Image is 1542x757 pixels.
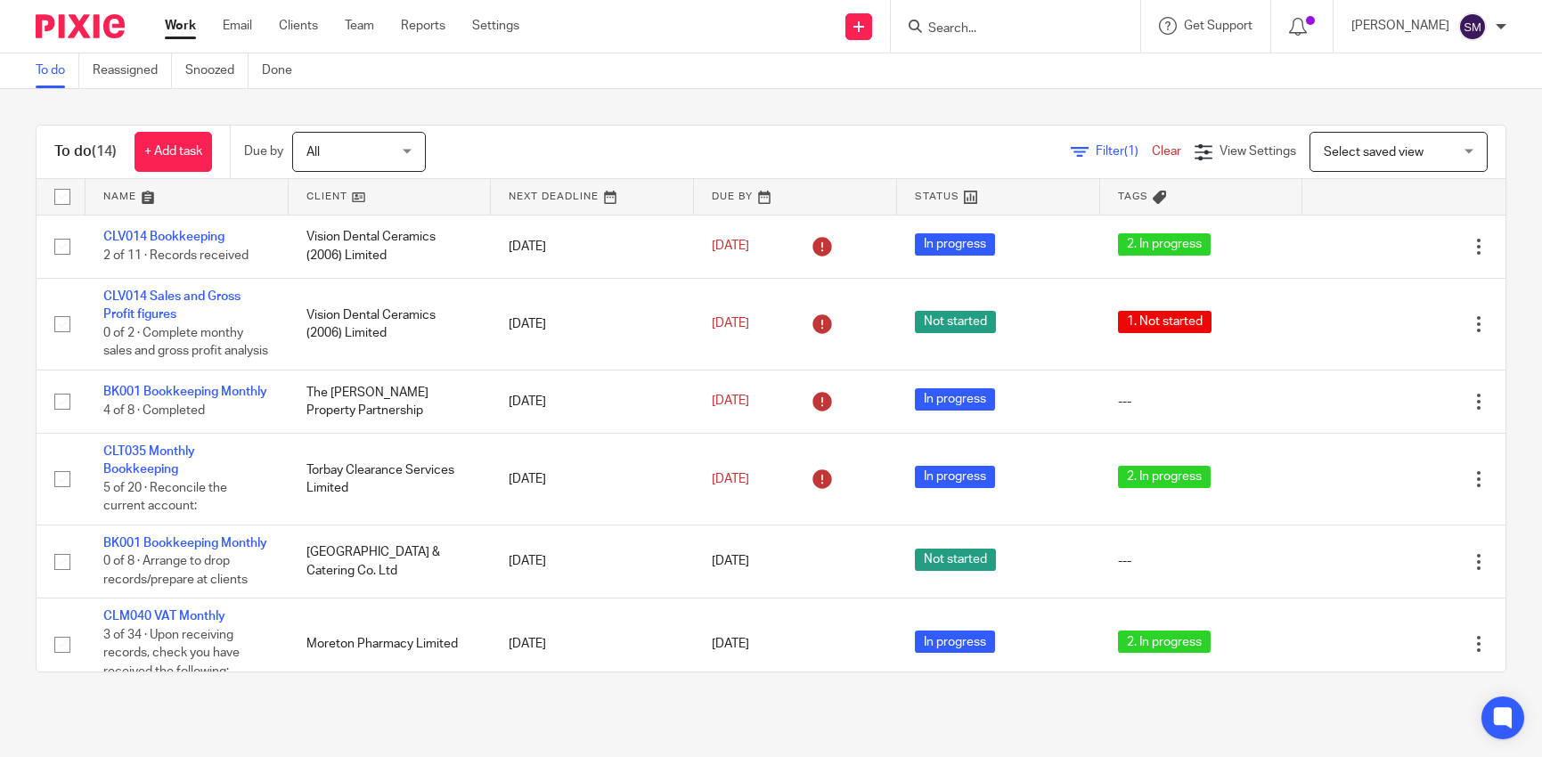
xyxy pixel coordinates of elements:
[712,638,749,650] span: [DATE]
[36,53,79,88] a: To do
[1324,146,1424,159] span: Select saved view
[712,318,749,330] span: [DATE]
[103,327,268,358] span: 0 of 2 · Complete monthy sales and gross profit analysis
[401,17,445,35] a: Reports
[1118,311,1212,333] span: 1. Not started
[491,434,694,525] td: [DATE]
[491,525,694,598] td: [DATE]
[491,215,694,278] td: [DATE]
[915,466,995,488] span: In progress
[135,132,212,172] a: + Add task
[103,290,241,321] a: CLV014 Sales and Gross Profit figures
[185,53,249,88] a: Snoozed
[289,434,492,525] td: Torbay Clearance Services Limited
[103,482,227,513] span: 5 of 20 · Reconcile the current account:
[915,631,995,653] span: In progress
[491,598,694,690] td: [DATE]
[1351,17,1449,35] p: [PERSON_NAME]
[165,17,196,35] a: Work
[92,144,117,159] span: (14)
[1096,145,1152,158] span: Filter
[1118,631,1211,653] span: 2. In progress
[36,14,125,38] img: Pixie
[1124,145,1138,158] span: (1)
[712,473,749,485] span: [DATE]
[244,142,283,160] p: Due by
[103,231,224,243] a: CLV014 Bookkeeping
[289,370,492,433] td: The [PERSON_NAME] Property Partnership
[915,311,996,333] span: Not started
[1118,233,1211,256] span: 2. In progress
[289,598,492,690] td: Moreton Pharmacy Limited
[926,21,1087,37] input: Search
[915,549,996,571] span: Not started
[1118,191,1148,201] span: Tags
[103,555,248,586] span: 0 of 8 · Arrange to drop records/prepare at clients
[472,17,519,35] a: Settings
[1458,12,1487,41] img: svg%3E
[54,142,117,161] h1: To do
[103,445,195,476] a: CLT035 Monthly Bookkeeping
[712,395,749,408] span: [DATE]
[915,233,995,256] span: In progress
[491,370,694,433] td: [DATE]
[712,556,749,568] span: [DATE]
[1118,552,1285,570] div: ---
[289,525,492,598] td: [GEOGRAPHIC_DATA] & Catering Co. Ltd
[306,146,320,159] span: All
[712,240,749,253] span: [DATE]
[103,610,225,623] a: CLM040 VAT Monthly
[1118,466,1211,488] span: 2. In progress
[1220,145,1296,158] span: View Settings
[103,537,267,549] a: BK001 Bookkeeping Monthly
[103,404,205,417] span: 4 of 8 · Completed
[345,17,374,35] a: Team
[1118,393,1285,411] div: ---
[491,278,694,370] td: [DATE]
[262,53,306,88] a: Done
[103,249,249,262] span: 2 of 11 · Records received
[289,215,492,278] td: Vision Dental Ceramics (2006) Limited
[103,386,267,398] a: BK001 Bookkeeping Monthly
[1152,145,1181,158] a: Clear
[1184,20,1252,32] span: Get Support
[103,629,240,678] span: 3 of 34 · Upon receiving records, check you have received the following:
[289,278,492,370] td: Vision Dental Ceramics (2006) Limited
[279,17,318,35] a: Clients
[93,53,172,88] a: Reassigned
[223,17,252,35] a: Email
[915,388,995,411] span: In progress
